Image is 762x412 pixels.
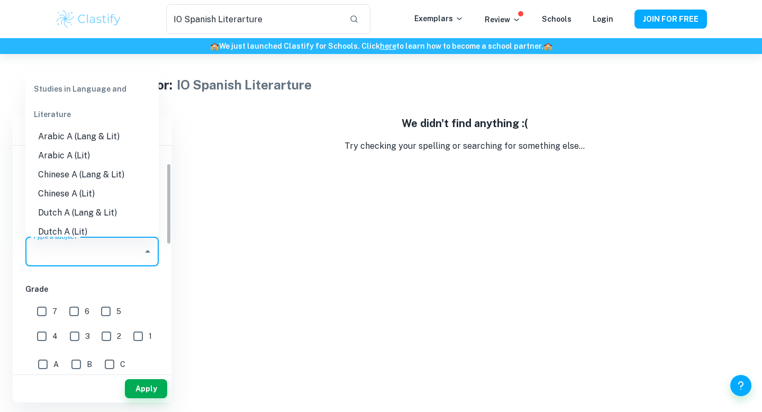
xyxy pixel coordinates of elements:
[149,330,152,342] span: 1
[140,244,155,259] button: Close
[85,330,90,342] span: 3
[177,75,312,94] h1: IO Spanish Literarture
[120,359,125,370] span: C
[25,165,159,184] li: Chinese A (Lang & Lit)
[25,283,159,295] h6: Grade
[85,306,89,317] span: 6
[730,375,751,396] button: Help and Feedback
[87,359,92,370] span: B
[125,379,167,398] button: Apply
[25,127,159,146] li: Arabic A (Lang & Lit)
[55,8,122,30] img: Clastify logo
[25,222,159,241] li: Dutch A (Lit)
[166,4,341,34] input: Search for any exemplars...
[180,140,749,153] p: Try checking your spelling or searching for something else...
[2,40,760,52] h6: We just launched Clastify for Schools. Click to learn how to become a school partner.
[414,13,464,24] p: Exemplars
[25,203,159,222] li: Dutch A (Lang & Lit)
[117,330,121,342] span: 2
[116,306,121,317] span: 5
[25,184,159,203] li: Chinese A (Lit)
[52,306,57,317] span: 7
[485,14,521,25] p: Review
[180,115,749,131] h5: We didn't find anything :(
[593,15,613,23] a: Login
[13,115,171,145] h6: Filter exemplars
[634,10,707,29] button: JOIN FOR FREE
[25,76,159,127] div: Studies in Language and Literature
[210,42,219,50] span: 🏫
[25,146,159,165] li: Arabic A (Lit)
[542,15,571,23] a: Schools
[53,359,59,370] span: A
[543,42,552,50] span: 🏫
[52,330,58,342] span: 4
[380,42,396,50] a: here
